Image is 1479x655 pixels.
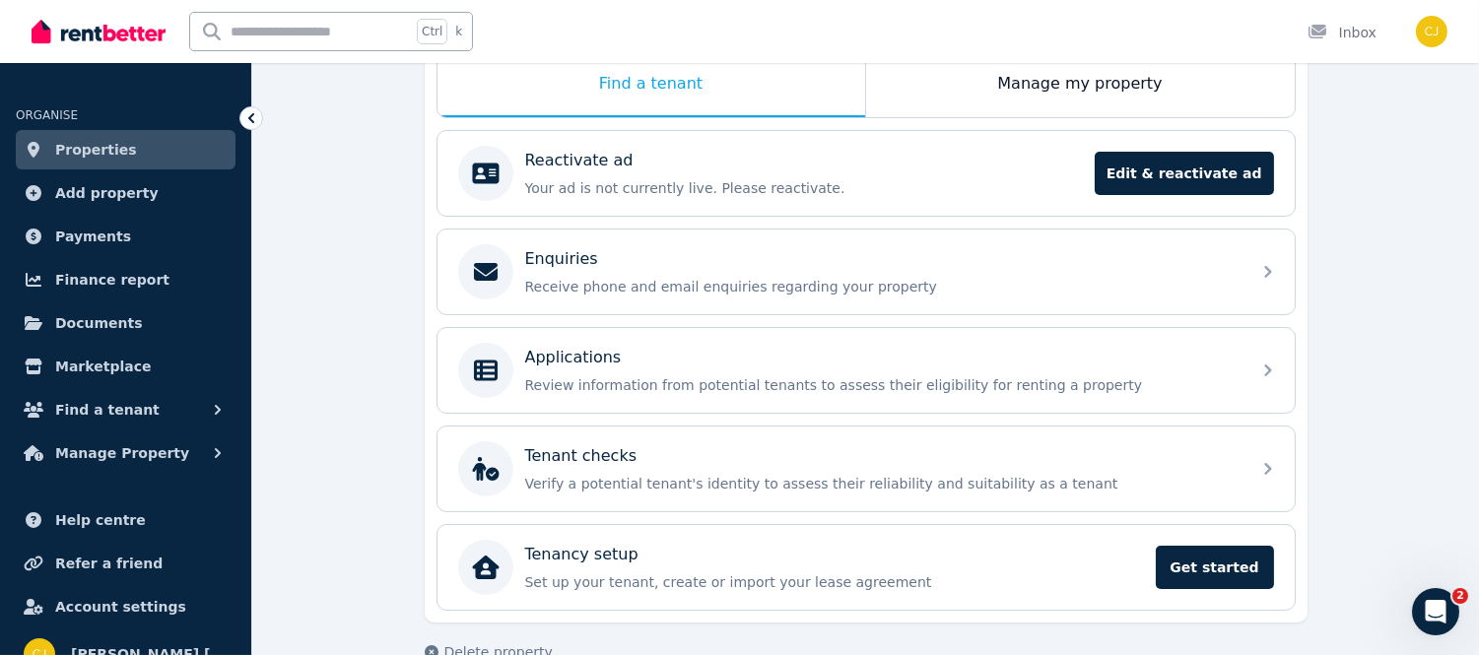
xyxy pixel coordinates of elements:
p: Set up your tenant, create or import your lease agreement [525,572,1144,592]
p: Tenant checks [525,444,638,468]
img: Cameron James Peppin [1416,16,1447,47]
a: Tenancy setupSet up your tenant, create or import your lease agreementGet started [437,525,1295,610]
a: Account settings [16,587,235,626]
span: Ctrl [417,19,447,44]
p: Verify a potential tenant's identity to assess their reliability and suitability as a tenant [525,474,1239,493]
span: k [455,24,462,39]
p: Enquiries [525,247,598,271]
a: Add property [16,173,235,213]
a: EnquiriesReceive phone and email enquiries regarding your property [437,229,1295,314]
div: Find a tenant [437,52,865,117]
a: ApplicationsReview information from potential tenants to assess their eligibility for renting a p... [437,328,1295,413]
a: Help centre [16,500,235,540]
a: Documents [16,303,235,343]
span: Edit & reactivate ad [1095,152,1274,195]
a: Refer a friend [16,544,235,583]
p: Reactivate ad [525,149,634,172]
span: ORGANISE [16,108,78,122]
a: Reactivate adYour ad is not currently live. Please reactivate.Edit & reactivate ad [437,131,1295,216]
span: Finance report [55,268,169,292]
span: Find a tenant [55,398,160,422]
span: Payments [55,225,131,248]
iframe: Intercom live chat [1412,588,1459,635]
p: Review information from potential tenants to assess their eligibility for renting a property [525,375,1239,395]
button: Manage Property [16,433,235,473]
p: Receive phone and email enquiries regarding your property [525,277,1239,296]
a: Tenant checksVerify a potential tenant's identity to assess their reliability and suitability as ... [437,426,1295,511]
p: Tenancy setup [525,543,639,566]
span: 2 [1452,588,1468,604]
p: Applications [525,346,622,369]
span: Refer a friend [55,552,163,575]
img: RentBetter [32,17,166,46]
span: Account settings [55,595,186,619]
div: Inbox [1308,23,1377,42]
a: Properties [16,130,235,169]
span: Marketplace [55,355,151,378]
span: Manage Property [55,441,189,465]
p: Your ad is not currently live. Please reactivate. [525,178,1083,198]
a: Payments [16,217,235,256]
span: Documents [55,311,143,335]
a: Finance report [16,260,235,299]
span: Help centre [55,508,146,532]
span: Properties [55,138,137,162]
span: Get started [1156,546,1274,589]
a: Marketplace [16,347,235,386]
button: Find a tenant [16,390,235,429]
div: Manage my property [866,52,1295,117]
span: Add property [55,181,159,205]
